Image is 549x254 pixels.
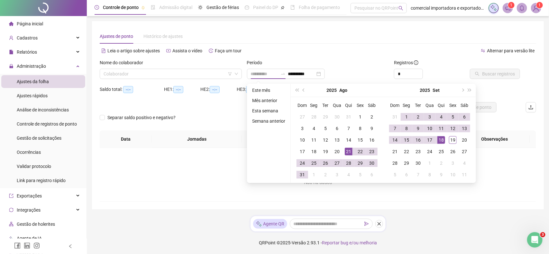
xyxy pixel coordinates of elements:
div: 16 [414,136,422,144]
span: Alternar para versão lite [487,48,535,53]
div: 25 [437,148,445,155]
span: Reportar bug e/ou melhoria [322,240,377,245]
span: filter [228,72,232,76]
div: 3 [298,125,306,132]
span: Versão [292,240,306,245]
div: 15 [403,136,410,144]
div: Saldo total: [100,86,164,93]
div: 12 [449,125,457,132]
span: Integrações [17,207,41,213]
div: 16 [368,136,376,144]
span: 1 [539,3,541,7]
td: 2025-09-10 [424,123,435,134]
span: --:-- [123,86,133,93]
div: 11 [437,125,445,132]
div: 28 [310,113,318,121]
span: Separar saldo positivo e negativo? [105,114,178,121]
span: export [9,194,14,198]
td: 2025-09-21 [389,146,401,157]
td: 2025-10-02 [435,157,447,169]
button: year panel [327,84,337,97]
span: Painel do DP [253,5,278,10]
div: 14 [391,136,399,144]
span: Análise de inconsistências [17,107,69,112]
td: 2025-09-13 [459,123,470,134]
div: 28 [391,159,399,167]
div: 2 [322,171,329,179]
td: 2025-08-19 [320,146,331,157]
td: 2025-09-17 [424,134,435,146]
td: 2025-08-04 [308,123,320,134]
div: 7 [345,125,352,132]
div: 9 [437,171,445,179]
td: 2025-09-26 [447,146,459,157]
div: 6 [403,171,410,179]
div: 5 [449,113,457,121]
div: 20 [461,136,468,144]
span: lock [9,64,14,68]
td: 2025-09-16 [412,134,424,146]
td: 2025-08-29 [354,157,366,169]
td: 2025-09-14 [389,134,401,146]
td: 2025-10-03 [447,157,459,169]
footer: QRPoint © 2025 - 2.93.1 - [87,232,549,254]
div: 15 [356,136,364,144]
td: 2025-08-20 [331,146,343,157]
span: notification [505,5,511,11]
td: 2025-09-27 [459,146,470,157]
div: 24 [426,148,434,155]
span: to [280,71,286,76]
div: 1 [403,113,410,121]
div: 25 [310,159,318,167]
button: month panel [340,84,348,97]
td: 2025-10-09 [435,169,447,180]
th: Qua [424,100,435,111]
span: Cadastros [17,35,38,40]
span: user-add [9,36,14,40]
td: 2025-08-28 [343,157,354,169]
div: 2 [368,113,376,121]
div: Não há dados [107,179,529,186]
td: 2025-08-31 [389,111,401,123]
td: 2025-08-11 [308,134,320,146]
div: 13 [333,136,341,144]
div: 27 [298,113,306,121]
th: Sex [354,100,366,111]
span: 3 [540,232,545,237]
td: 2025-07-30 [331,111,343,123]
span: file-text [101,48,106,53]
div: 18 [310,148,318,155]
td: 2025-09-25 [435,146,447,157]
div: 21 [345,148,352,155]
span: apartment [9,222,14,226]
span: search [398,6,403,11]
td: 2025-08-09 [366,123,378,134]
td: 2025-10-01 [424,157,435,169]
td: 2025-08-23 [366,146,378,157]
div: 20 [333,148,341,155]
td: 2025-10-04 [459,157,470,169]
div: 19 [322,148,329,155]
div: 11 [461,171,468,179]
li: Este mês [250,86,288,94]
span: history [209,48,213,53]
td: 2025-08-21 [343,146,354,157]
td: 2025-08-02 [366,111,378,123]
div: 31 [345,113,352,121]
td: 2025-08-16 [366,134,378,146]
div: 4 [310,125,318,132]
td: 2025-09-01 [308,169,320,180]
td: 2025-09-06 [366,169,378,180]
td: 2025-10-08 [424,169,435,180]
div: 14 [345,136,352,144]
span: Página inicial [17,21,43,26]
td: 2025-08-15 [354,134,366,146]
span: --:-- [173,86,183,93]
img: 91461 [531,3,541,13]
div: 29 [356,159,364,167]
td: 2025-09-04 [435,111,447,123]
span: Admissão digital [159,5,192,10]
div: 23 [368,148,376,155]
span: Ajustes rápidos [17,93,48,98]
div: 30 [333,113,341,121]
